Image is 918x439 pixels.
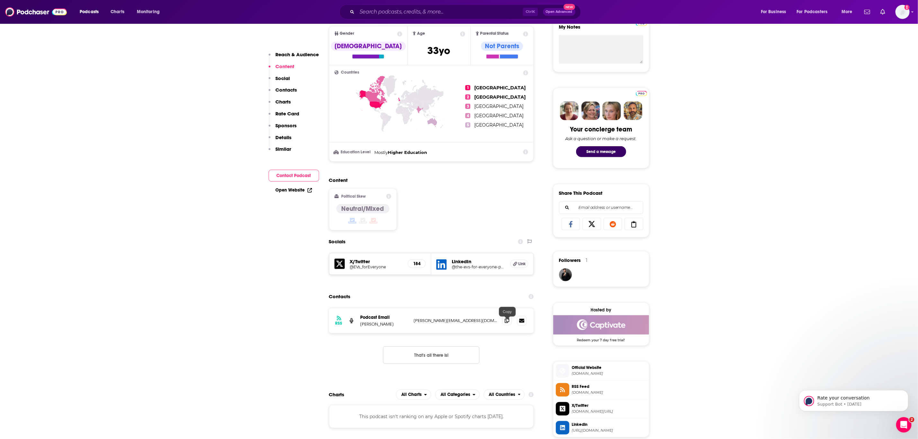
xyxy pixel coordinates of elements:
span: 33 yo [428,44,450,57]
p: Social [276,75,290,81]
span: [GEOGRAPHIC_DATA] [474,113,523,119]
img: Podchaser Pro [636,91,647,96]
span: Parental Status [480,31,509,36]
a: @the-evs-for-everyone-podcast/ [452,264,505,269]
div: Search podcasts, credits, & more... [345,4,587,19]
h5: X/Twitter [350,258,403,264]
img: Podchaser - Follow, Share and Rate Podcasts [5,6,67,18]
span: Followers [559,257,581,263]
span: feeds.captivate.fm [572,390,646,395]
span: Countries [341,70,360,75]
span: RSS Feed [572,384,646,390]
a: Official Website[DOMAIN_NAME] [556,364,646,378]
input: Search podcasts, credits, & more... [357,7,523,17]
span: [GEOGRAPHIC_DATA] [474,122,523,128]
div: Ask a question or make a request. [566,136,637,141]
span: 2 [465,94,470,100]
a: Pro website [636,90,647,96]
h2: Categories [435,390,480,400]
span: Link [518,261,526,266]
p: Reach & Audience [276,51,319,58]
iframe: Intercom notifications message [789,377,918,422]
div: [DEMOGRAPHIC_DATA] [331,42,406,51]
p: Contacts [276,87,297,93]
h3: Share This Podcast [559,190,603,196]
a: Charts [106,7,128,17]
button: open menu [756,7,794,17]
span: Monitoring [137,7,160,16]
button: Details [269,134,292,146]
span: [GEOGRAPHIC_DATA] [474,94,526,100]
h2: Content [329,177,529,183]
img: Sydney Profile [560,102,579,120]
div: Copy [499,307,516,317]
img: Jon Profile [624,102,642,120]
a: Show notifications dropdown [878,6,888,17]
button: Rate Card [269,111,299,122]
span: Linkedin [572,422,646,427]
span: X/Twitter [572,403,646,408]
button: Contacts [269,87,297,99]
span: For Business [761,7,786,16]
span: Logged in as AlkaNara [896,5,910,19]
iframe: Intercom live chat [896,417,912,433]
h2: Contacts [329,291,351,303]
button: Sponsors [269,122,297,134]
h3: RSS [335,321,343,326]
button: Similar [269,146,291,158]
p: Details [276,134,292,140]
button: Contact Podcast [269,170,319,182]
h2: Political Skew [341,194,366,199]
span: New [564,4,575,10]
p: [PERSON_NAME][EMAIL_ADDRESS][DOMAIN_NAME] [414,318,497,323]
span: Age [417,31,425,36]
img: JohirMia [559,268,572,281]
span: All Charts [401,392,422,397]
div: This podcast isn't ranking on any Apple or Spotify charts [DATE]. [329,405,534,428]
span: https://www.linkedin.com/company/the-evs-for-everyone-podcast/ [572,428,646,433]
h5: 184 [413,261,420,266]
button: open menu [396,390,431,400]
a: Share on Reddit [604,218,622,230]
span: Higher Education [388,150,427,155]
span: [GEOGRAPHIC_DATA] [474,103,523,109]
div: Search followers [559,201,643,214]
button: open menu [837,7,860,17]
span: 3 [465,104,470,109]
button: open menu [435,390,480,400]
span: 1 [465,85,470,90]
span: Gender [340,31,354,36]
button: open menu [793,7,837,17]
p: Sponsors [276,122,297,129]
a: RSS Feed[DOMAIN_NAME] [556,383,646,397]
span: Charts [111,7,124,16]
span: [GEOGRAPHIC_DATA] [474,85,526,91]
button: Social [269,75,290,87]
span: 5 [465,122,470,128]
h2: Platforms [396,390,431,400]
a: Share on Facebook [562,218,580,230]
img: Jules Profile [602,102,621,120]
div: 1 [586,257,588,263]
label: My Notes [559,24,643,35]
button: open menu [484,390,525,400]
a: Show notifications dropdown [862,6,873,17]
div: Hosted by [553,307,649,313]
span: evs4everyone.com [572,371,646,376]
span: 4 [465,113,470,118]
a: Share on X/Twitter [583,218,601,230]
span: 2 [909,417,914,422]
button: Nothing here. [383,346,479,364]
h5: @EVs_forEveryone [350,264,403,269]
span: Podcasts [80,7,99,16]
a: Copy Link [625,218,643,230]
h2: Countries [484,390,525,400]
span: For Podcasters [797,7,828,16]
a: Linkedin[URL][DOMAIN_NAME] [556,421,646,435]
button: open menu [75,7,107,17]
